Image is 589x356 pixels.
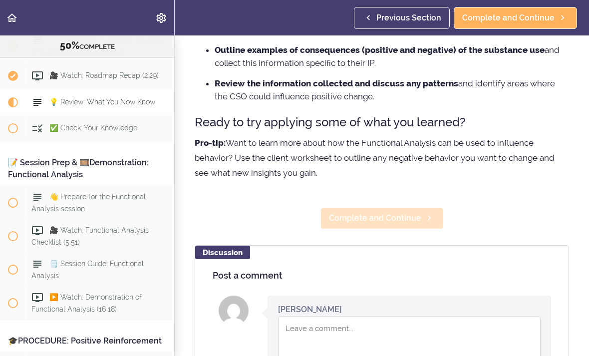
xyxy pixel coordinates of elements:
a: Previous Section [354,7,450,29]
span: 💡 Review: What You Now Know [49,98,155,106]
strong: Review the information collected and discuss any patterns [215,78,458,88]
strong: Outline examples of consequences (positive and negative) of the substance use [215,45,545,55]
li: and collect this information specific to their IP. [215,43,569,69]
svg: Back to course curriculum [6,12,18,24]
span: 50% [60,39,79,51]
span: Previous Section [376,12,441,24]
h4: Post a comment [213,271,551,281]
span: 🎥 Watch: Roadmap Recap (2:29) [49,71,159,79]
svg: Settings Menu [155,12,167,24]
div: [PERSON_NAME] [278,304,342,315]
a: Complete and Continue [454,7,577,29]
img: Deidre Pilcher [219,296,249,326]
li: and identify areas where the CSO could influence positive change. [215,77,569,103]
div: COMPLETE [12,39,162,52]
a: Complete and Continue [320,207,444,229]
span: Complete and Continue [329,212,421,224]
h3: Ready to try applying some of what you learned? [195,114,569,130]
span: ▶️ Watch: Demonstration of Functional Analysis (16:18) [31,293,142,313]
span: ✅ Check: Your Knowledge [49,124,137,132]
span: Complete and Continue [462,12,555,24]
span: 🎥 Watch: Functional Analysis Checklist (5:51) [31,226,149,246]
div: Discussion [195,246,250,259]
span: 👋 Prepare for the Functional Analysis session [31,193,146,212]
span: 🗒️ Session Guide: Functional Analysis [31,260,144,279]
p: Want to learn more about how the Functional Analysis can be used to influence behavior? Use the c... [195,135,569,180]
strong: Pro-tip: [195,138,226,148]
